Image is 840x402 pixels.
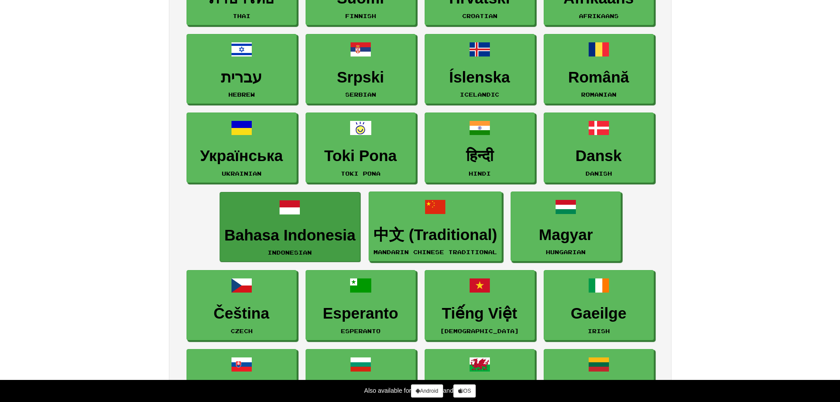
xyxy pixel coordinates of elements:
[373,226,497,244] h3: 中文 (Traditional)
[310,305,411,322] h3: Esperanto
[440,328,519,334] small: [DEMOGRAPHIC_DATA]
[187,270,297,340] a: ČeštinaCzech
[581,91,616,98] small: Romanian
[268,249,312,255] small: Indonesian
[345,13,376,19] small: Finnish
[425,270,535,340] a: Tiếng Việt[DEMOGRAPHIC_DATA]
[306,270,416,340] a: EsperantoEsperanto
[586,170,612,177] small: Danish
[341,328,381,334] small: Esperanto
[462,13,497,19] small: Croatian
[306,34,416,104] a: SrpskiSerbian
[310,69,411,86] h3: Srpski
[515,226,616,244] h3: Magyar
[341,170,381,177] small: Toki Pona
[511,192,621,262] a: MagyarHungarian
[306,113,416,183] a: Toki PonaToki Pona
[579,13,619,19] small: Afrikaans
[191,69,292,86] h3: עברית
[544,34,654,104] a: RomânăRomanian
[373,249,497,255] small: Mandarin Chinese Traditional
[191,147,292,165] h3: Українська
[588,328,610,334] small: Irish
[429,147,530,165] h3: हिन्दी
[549,147,649,165] h3: Dansk
[429,305,530,322] h3: Tiếng Việt
[453,384,476,398] a: iOS
[224,227,356,244] h3: Bahasa Indonesia
[231,328,253,334] small: Czech
[228,91,255,98] small: Hebrew
[345,91,376,98] small: Serbian
[460,91,499,98] small: Icelandic
[425,34,535,104] a: ÍslenskaIcelandic
[429,69,530,86] h3: Íslenska
[310,147,411,165] h3: Toki Pona
[469,170,491,177] small: Hindi
[369,192,502,262] a: 中文 (Traditional)Mandarin Chinese Traditional
[187,113,297,183] a: УкраїнськаUkrainian
[549,305,649,322] h3: Gaeilge
[233,13,250,19] small: Thai
[222,170,261,177] small: Ukrainian
[411,384,443,398] a: Android
[544,113,654,183] a: DanskDanish
[191,305,292,322] h3: Čeština
[546,249,586,255] small: Hungarian
[425,113,535,183] a: हिन्दीHindi
[549,69,649,86] h3: Română
[544,270,654,340] a: GaeilgeIrish
[220,192,361,262] a: Bahasa IndonesiaIndonesian
[187,34,297,104] a: עבריתHebrew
